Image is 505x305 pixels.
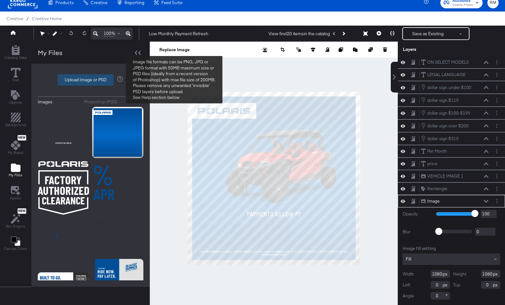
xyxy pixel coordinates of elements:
[9,173,22,178] span: My Files
[493,160,500,167] button: Layer Options
[2,207,29,231] button: NewRec Engine
[403,46,468,52] div: Layers
[6,224,25,229] span: Rec Engine
[38,48,62,57] div: My Files
[5,122,26,127] span: Background
[403,245,500,252] div: Image fill setting
[427,198,440,204] div: Image
[403,28,453,39] button: Save as Existing
[6,184,25,203] button: Assets
[421,59,469,66] button: ON SELECT MODELS
[12,77,19,83] span: Text
[263,48,267,52] svg: Remove background
[5,162,26,180] button: Add Files
[1,44,30,62] button: Add Rectangle
[427,136,459,142] div: dollar sign $319
[421,84,472,91] button: dollar sign under $100
[403,282,410,288] label: Left
[421,122,469,129] button: dollar sign over $200
[427,173,463,179] div: VEHICLE IMAGE 1
[4,246,27,251] span: Canvas Color
[38,99,79,105] button: Images
[421,185,448,192] button: Rectangle
[493,59,500,66] button: Layer Options
[10,196,21,201] span: Assets
[7,66,24,84] button: Text
[403,229,431,235] label: Blur
[339,46,345,53] button: Copy image
[8,150,23,155] span: My Brand
[38,99,52,105] div: Images
[453,3,473,8] span: Ovative Polaris
[427,84,471,91] div: dollar sign under $100
[353,47,357,52] svg: Paste image
[493,198,500,205] button: Layer Options
[421,173,464,180] button: VEHICLE IMAGE 1
[6,16,23,21] span: Creative
[403,211,431,217] label: Opacity
[493,173,500,180] button: Layer Options
[84,99,144,105] button: Photoshop (PSD)
[18,209,26,213] span: New
[427,97,459,103] div: dollar sign $119
[421,109,471,116] button: dollar sign $100-$199
[4,55,27,60] span: Catalog Data
[427,186,447,192] div: Rectangle
[421,97,459,104] button: dollar sign $119
[427,110,470,116] div: dollar sign $100-$199
[403,293,414,299] label: Angle
[453,282,460,288] label: Top
[453,271,466,277] label: Height
[493,123,500,129] button: Layer Options
[104,30,115,36] span: 100%
[427,123,469,129] div: dollar sign over $200
[493,148,500,155] button: Layer Options
[9,100,22,105] span: Objects
[427,59,469,65] div: ON SELECT MODELS
[421,71,466,78] button: LEGAL LANGUAGE
[406,256,411,262] span: Fill
[32,16,62,21] a: Creative Home
[421,135,459,142] button: dollar sign $319
[23,16,32,21] span: /
[493,71,500,78] button: Layer Options
[427,148,447,154] div: Per Month
[5,89,26,107] button: Add Text
[493,135,500,142] button: Layer Options
[4,134,27,157] button: NewMy Brand
[339,47,343,52] svg: Copy image
[427,72,466,78] div: LEGAL LANGUAGE
[427,161,437,167] div: price
[421,198,440,205] button: Image
[493,84,500,91] button: Layer Options
[353,46,359,53] button: Paste image
[493,185,500,192] button: Layer Options
[421,160,438,167] button: price
[269,31,330,37] div: View first 20 items in the catalog
[339,28,348,39] button: Next Product
[159,46,190,53] button: Replace Image
[421,148,447,155] button: Per Month
[18,136,26,140] span: New
[403,271,414,277] label: Width
[84,99,117,105] div: Photoshop (PSD)
[493,97,500,104] button: Layer Options
[2,111,30,130] button: Add Rectangle
[493,110,500,116] button: Layer Options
